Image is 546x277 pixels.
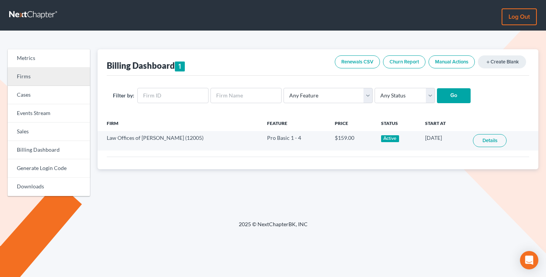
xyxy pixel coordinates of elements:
[210,88,282,103] input: Firm Name
[381,135,399,142] div: Active
[520,251,538,269] div: Open Intercom Messenger
[478,55,526,68] a: addCreate Blank
[8,49,90,68] a: Metrics
[98,116,261,131] th: Firm
[502,8,537,25] a: Log out
[55,220,491,234] div: 2025 © NextChapterBK, INC
[8,159,90,178] a: Generate Login Code
[8,123,90,141] a: Sales
[437,88,471,104] input: Go
[107,60,185,71] div: Billing Dashboard
[473,134,507,147] a: Details
[8,104,90,123] a: Events Stream
[175,62,185,71] div: 1
[261,116,329,131] th: Feature
[113,91,134,99] label: Filter by:
[8,178,90,196] a: Downloads
[335,55,380,68] a: Renewals CSV
[429,55,475,68] a: Manual Actions
[486,60,491,65] i: add
[8,141,90,159] a: Billing Dashboard
[375,116,419,131] th: Status
[329,116,375,131] th: Price
[261,131,329,151] td: Pro Basic 1 - 4
[383,55,425,68] a: Churn Report
[98,131,261,151] td: Law Offices of [PERSON_NAME] (12005)
[137,88,209,103] input: Firm ID
[419,116,467,131] th: Start At
[329,131,375,151] td: $159.00
[419,131,467,151] td: [DATE]
[8,68,90,86] a: Firms
[8,86,90,104] a: Cases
